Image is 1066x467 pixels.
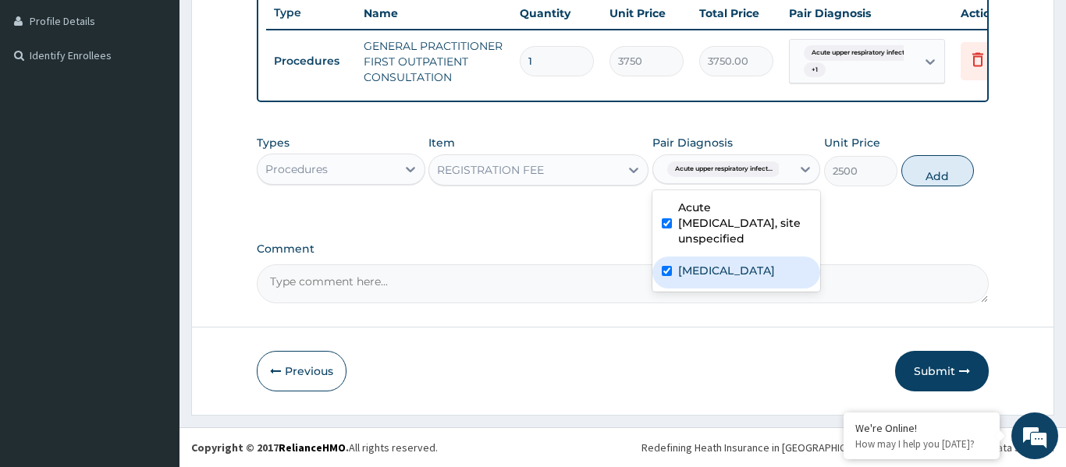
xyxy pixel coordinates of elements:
label: Types [257,136,290,150]
div: REGISTRATION FEE [437,162,544,178]
button: Previous [257,351,346,391]
td: GENERAL PRACTITIONER FIRST OUTPATIENT CONSULTATION [356,30,512,93]
strong: Copyright © 2017 . [191,440,349,455]
footer: All rights reserved. [179,427,1066,467]
label: [MEDICAL_DATA] [678,263,775,278]
label: Comment [257,242,989,256]
img: d_794563401_company_1708531726252_794563401 [29,78,63,117]
textarea: Type your message and hit 'Enter' [8,306,297,360]
button: Submit [895,351,989,391]
label: Pair Diagnosis [652,135,733,150]
div: Redefining Heath Insurance in [GEOGRAPHIC_DATA] using Telemedicine and Data Science! [641,440,1054,455]
span: We're online! [91,136,215,294]
div: We're Online! [855,421,988,435]
div: Minimize live chat window [256,8,293,45]
div: Chat with us now [81,87,262,108]
label: Unit Price [824,135,880,150]
label: Item [428,135,455,150]
button: Add [901,155,975,186]
a: RelianceHMO [279,440,346,455]
td: Procedures [266,47,356,76]
div: Procedures [265,161,328,177]
span: Acute upper respiratory infect... [667,161,780,177]
label: Acute [MEDICAL_DATA], site unspecified [678,200,812,246]
span: Acute upper respiratory infect... [804,45,917,61]
span: + 1 [804,62,826,78]
p: How may I help you today? [855,437,988,451]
